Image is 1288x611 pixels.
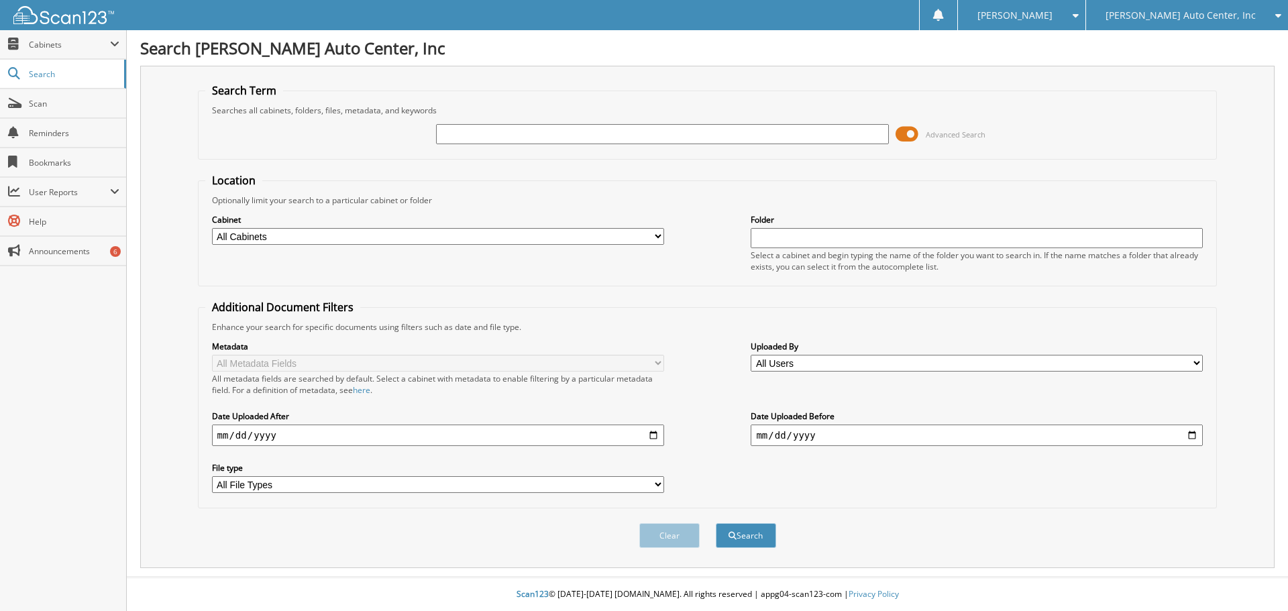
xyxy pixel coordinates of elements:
label: Cabinet [212,214,664,225]
span: Search [29,68,117,80]
span: Scan [29,98,119,109]
span: [PERSON_NAME] [977,11,1053,19]
span: Bookmarks [29,157,119,168]
span: Cabinets [29,39,110,50]
legend: Additional Document Filters [205,300,360,315]
div: 6 [110,246,121,257]
label: Folder [751,214,1203,225]
h1: Search [PERSON_NAME] Auto Center, Inc [140,37,1275,59]
span: Reminders [29,127,119,139]
div: All metadata fields are searched by default. Select a cabinet with metadata to enable filtering b... [212,373,664,396]
label: Metadata [212,341,664,352]
div: Searches all cabinets, folders, files, metadata, and keywords [205,105,1210,116]
span: User Reports [29,186,110,198]
div: Enhance your search for specific documents using filters such as date and file type. [205,321,1210,333]
span: Announcements [29,245,119,257]
button: Search [716,523,776,548]
div: Optionally limit your search to a particular cabinet or folder [205,195,1210,206]
label: Date Uploaded After [212,410,664,422]
div: © [DATE]-[DATE] [DOMAIN_NAME]. All rights reserved | appg04-scan123-com | [127,578,1288,611]
label: File type [212,462,664,474]
span: Help [29,216,119,227]
img: scan123-logo-white.svg [13,6,114,24]
button: Clear [639,523,700,548]
a: here [353,384,370,396]
legend: Location [205,173,262,188]
a: Privacy Policy [849,588,899,600]
legend: Search Term [205,83,283,98]
input: end [751,425,1203,446]
div: Select a cabinet and begin typing the name of the folder you want to search in. If the name match... [751,249,1203,272]
input: start [212,425,664,446]
span: [PERSON_NAME] Auto Center, Inc [1106,11,1256,19]
label: Date Uploaded Before [751,410,1203,422]
span: Scan123 [517,588,549,600]
label: Uploaded By [751,341,1203,352]
span: Advanced Search [926,129,985,140]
